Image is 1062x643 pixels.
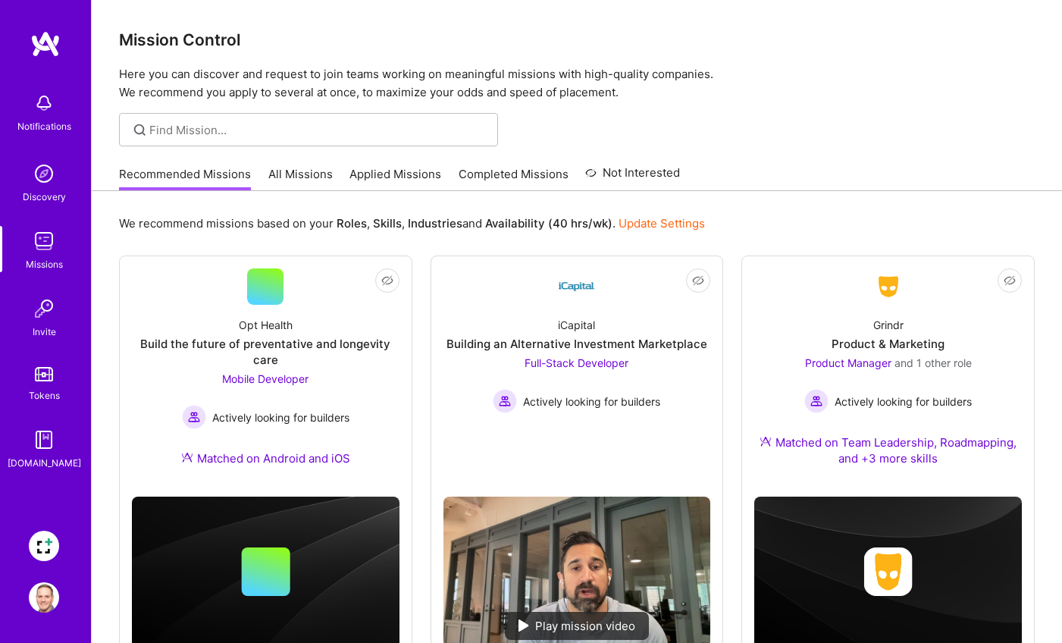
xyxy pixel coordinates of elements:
span: Mobile Developer [222,372,309,385]
div: Product & Marketing [832,336,945,352]
h3: Mission Control [119,30,1035,49]
span: Actively looking for builders [523,394,660,409]
span: Actively looking for builders [835,394,972,409]
img: Ateam Purple Icon [760,435,772,447]
img: Invite [29,293,59,324]
i: icon EyeClosed [692,274,704,287]
i: icon SearchGrey [131,121,149,139]
span: Actively looking for builders [212,409,349,425]
a: Applied Missions [349,166,441,191]
div: Discovery [23,189,66,205]
div: Building an Alternative Investment Marketplace [446,336,707,352]
div: Missions [26,256,63,272]
p: We recommend missions based on your , , and . [119,215,705,231]
img: Ateam Purple Icon [181,451,193,463]
a: Recommended Missions [119,166,251,191]
span: Full-Stack Developer [525,356,628,369]
a: All Missions [268,166,333,191]
img: Actively looking for builders [182,405,206,429]
img: Company Logo [870,273,907,300]
div: Opt Health [239,317,293,333]
a: Company LogoiCapitalBuilding an Alternative Investment MarketplaceFull-Stack Developer Actively l... [443,268,711,485]
span: and 1 other role [894,356,972,369]
img: User Avatar [29,582,59,613]
div: Matched on Android and iOS [181,450,350,466]
img: tokens [35,367,53,381]
span: Product Manager [805,356,891,369]
a: Completed Missions [459,166,569,191]
a: Company LogoGrindrProduct & MarketingProduct Manager and 1 other roleActively looking for builder... [754,268,1022,485]
div: Play mission video [505,612,649,640]
a: Opt HealthBuild the future of preventative and longevity careMobile Developer Actively looking fo... [132,268,399,485]
b: Industries [408,216,462,231]
div: [DOMAIN_NAME] [8,455,81,471]
img: Actively looking for builders [493,389,517,413]
img: bell [29,88,59,118]
img: guide book [29,425,59,455]
img: discovery [29,158,59,189]
input: Find Mission... [149,122,487,138]
b: Roles [337,216,367,231]
div: Grindr [873,317,904,333]
div: iCapital [558,317,595,333]
i: icon EyeClosed [1004,274,1016,287]
b: Availability (40 hrs/wk) [485,216,612,231]
img: Company Logo [559,268,595,305]
div: Tokens [29,387,60,403]
img: teamwork [29,226,59,256]
div: Matched on Team Leadership, Roadmapping, and +3 more skills [754,434,1022,466]
i: icon EyeClosed [381,274,393,287]
img: logo [30,30,61,58]
a: Wellth: QA Engineer for Health & Wellness Company [25,531,63,561]
a: Update Settings [619,216,705,231]
b: Skills [373,216,402,231]
a: User Avatar [25,582,63,613]
img: play [518,619,529,632]
div: Notifications [17,118,71,134]
img: Company logo [864,547,913,596]
a: Not Interested [585,164,680,191]
img: Wellth: QA Engineer for Health & Wellness Company [29,531,59,561]
p: Here you can discover and request to join teams working on meaningful missions with high-quality ... [119,65,1035,102]
img: Actively looking for builders [804,389,829,413]
div: Build the future of preventative and longevity care [132,336,399,368]
div: Invite [33,324,56,340]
